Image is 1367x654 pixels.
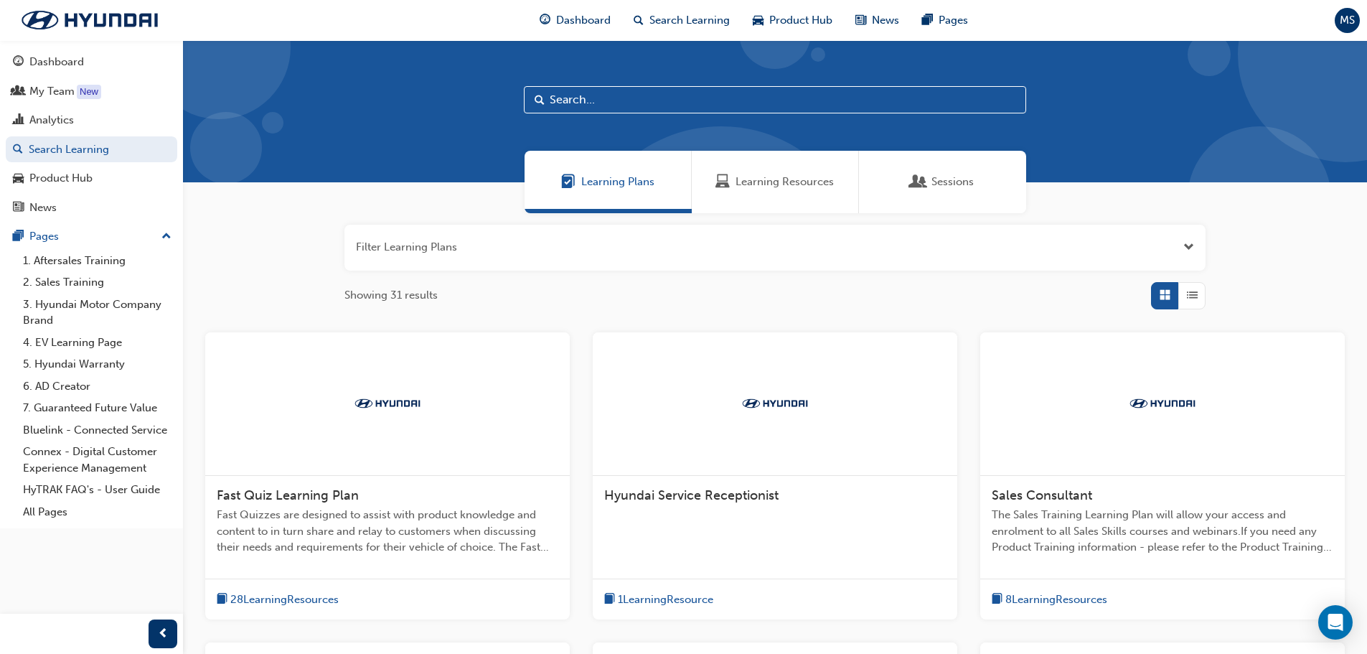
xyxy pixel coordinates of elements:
[872,12,899,29] span: News
[604,591,713,609] button: book-icon1LearningResource
[29,112,74,129] div: Analytics
[1187,287,1198,304] span: List
[17,332,177,354] a: 4. EV Learning Page
[29,54,84,70] div: Dashboard
[13,114,24,127] span: chart-icon
[736,174,834,190] span: Learning Resources
[911,6,980,35] a: pages-iconPages
[344,287,438,304] span: Showing 31 results
[911,174,926,190] span: Sessions
[217,487,359,503] span: Fast Quiz Learning Plan
[29,83,75,100] div: My Team
[13,230,24,243] span: pages-icon
[6,46,177,223] button: DashboardMy TeamAnalyticsSearch LearningProduct HubNews
[161,228,172,246] span: up-icon
[230,592,339,608] span: 28 Learning Resources
[13,85,24,98] span: people-icon
[6,223,177,250] button: Pages
[736,396,814,411] img: Trak
[158,625,169,643] span: prev-icon
[992,591,1002,609] span: book-icon
[17,271,177,294] a: 2. Sales Training
[6,165,177,192] a: Product Hub
[992,591,1107,609] button: book-icon8LearningResources
[217,507,558,556] span: Fast Quizzes are designed to assist with product knowledge and content to in turn share and relay...
[528,6,622,35] a: guage-iconDashboard
[556,12,611,29] span: Dashboard
[17,479,177,501] a: HyTRAK FAQ's - User Guide
[17,250,177,272] a: 1. Aftersales Training
[618,592,713,608] span: 1 Learning Resource
[77,85,101,99] div: Tooltip anchor
[859,151,1026,213] a: SessionsSessions
[741,6,844,35] a: car-iconProduct Hub
[6,78,177,105] a: My Team
[17,501,177,523] a: All Pages
[604,591,615,609] span: book-icon
[1123,396,1202,411] img: Trak
[13,56,24,69] span: guage-icon
[715,174,730,190] span: Learning Resources
[931,174,974,190] span: Sessions
[6,195,177,221] a: News
[561,174,576,190] span: Learning Plans
[1335,8,1360,33] button: MS
[992,507,1333,556] span: The Sales Training Learning Plan will allow your access and enrolment to all Sales Skills courses...
[593,332,957,620] a: TrakHyundai Service Receptionistbook-icon1LearningResource
[29,228,59,245] div: Pages
[634,11,644,29] span: search-icon
[622,6,741,35] a: search-iconSearch Learning
[17,419,177,442] a: Bluelink - Connected Service
[17,294,177,332] a: 3. Hyundai Motor Company Brand
[540,11,550,29] span: guage-icon
[769,12,832,29] span: Product Hub
[348,396,427,411] img: Trak
[1183,239,1194,256] button: Open the filter
[922,11,933,29] span: pages-icon
[13,202,24,215] span: news-icon
[29,200,57,216] div: News
[1340,12,1355,29] span: MS
[939,12,968,29] span: Pages
[535,92,545,108] span: Search
[992,487,1092,503] span: Sales Consultant
[649,12,730,29] span: Search Learning
[217,591,339,609] button: book-icon28LearningResources
[205,332,570,620] a: TrakFast Quiz Learning PlanFast Quizzes are designed to assist with product knowledge and content...
[17,441,177,479] a: Connex - Digital Customer Experience Management
[217,591,227,609] span: book-icon
[29,170,93,187] div: Product Hub
[1005,592,1107,608] span: 8 Learning Resources
[6,107,177,134] a: Analytics
[13,144,23,157] span: search-icon
[692,151,859,213] a: Learning ResourcesLearning Resources
[524,86,1026,113] input: Search...
[1318,605,1353,640] div: Open Intercom Messenger
[7,5,172,35] img: Trak
[581,174,654,190] span: Learning Plans
[1160,287,1170,304] span: Grid
[6,49,177,75] a: Dashboard
[13,172,24,185] span: car-icon
[6,136,177,163] a: Search Learning
[604,487,779,503] span: Hyundai Service Receptionist
[17,375,177,398] a: 6. AD Creator
[980,332,1345,620] a: TrakSales ConsultantThe Sales Training Learning Plan will allow your access and enrolment to all ...
[17,397,177,419] a: 7. Guaranteed Future Value
[844,6,911,35] a: news-iconNews
[525,151,692,213] a: Learning PlansLearning Plans
[17,353,177,375] a: 5. Hyundai Warranty
[855,11,866,29] span: news-icon
[753,11,764,29] span: car-icon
